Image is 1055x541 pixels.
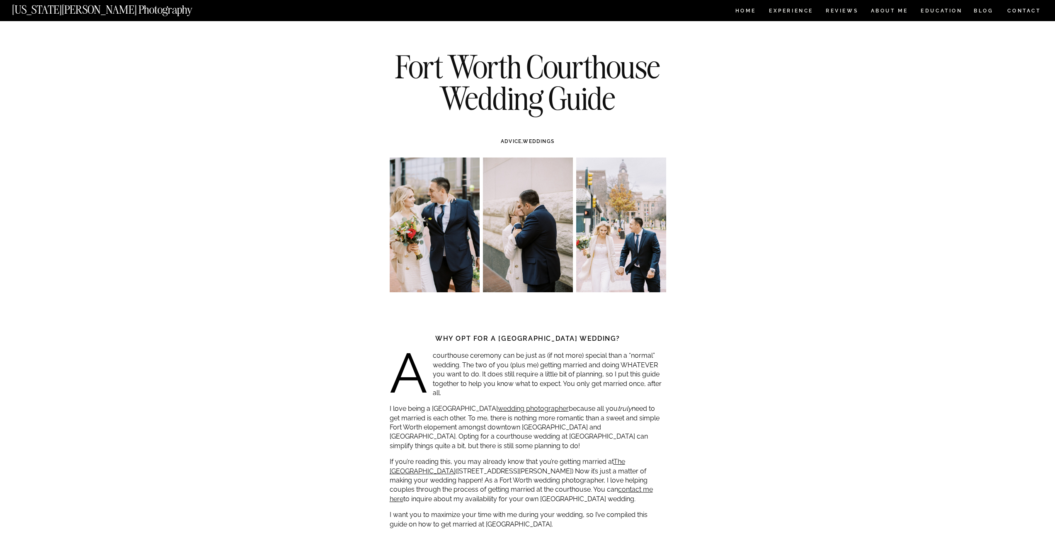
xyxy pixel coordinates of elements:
a: wedding photographer [498,405,569,412]
a: BLOG [974,8,994,15]
a: CONTACT [1007,6,1041,15]
a: WEDDINGS [523,138,554,144]
p: I love being a [GEOGRAPHIC_DATA] because all you need to get married is each other. To me, there ... [390,404,666,451]
a: EDUCATION [920,8,963,15]
a: ABOUT ME [871,8,908,15]
img: Fort Worth wedding [576,158,666,292]
em: truly [618,405,632,412]
p: If you’re reading this, you may already know that you’re getting married at ([STREET_ADDRESS][PER... [390,457,666,504]
img: Tarrant county courthouse wedding photographer [390,158,480,292]
a: ADVICE [501,138,521,144]
a: REVIEWS [826,8,857,15]
a: contact me here [390,485,653,502]
a: [US_STATE][PERSON_NAME] Photography [12,4,220,11]
strong: Why opt for a [GEOGRAPHIC_DATA] wedding? [435,335,620,342]
a: Experience [769,8,812,15]
a: The [GEOGRAPHIC_DATA] [390,458,625,475]
h1: Fort Worth Courthouse Wedding Guide [377,51,678,114]
a: HOME [734,8,757,15]
img: Texas courthouse wedding [483,158,573,292]
p: I want you to maximize your time with me during your wedding, so I’ve compiled this guide on how ... [390,510,666,529]
p: A courthouse ceremony can be just as (if not more) special than a “normal” wedding. The two of yo... [390,351,666,398]
h3: , [407,138,648,145]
